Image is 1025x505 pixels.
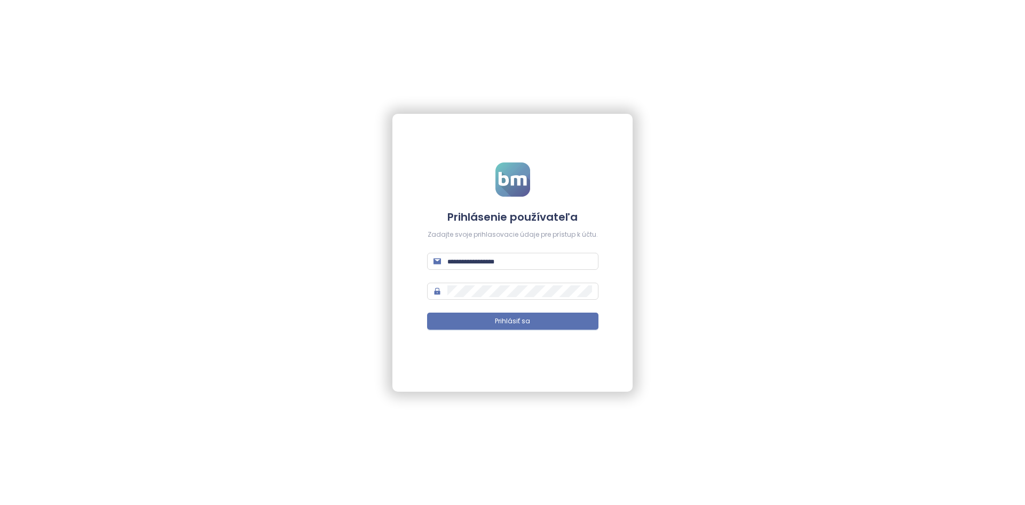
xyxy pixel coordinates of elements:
h4: Prihlásenie používateľa [427,209,598,224]
span: lock [433,288,441,295]
div: Zadajte svoje prihlasovacie údaje pre prístup k účtu. [427,230,598,240]
span: mail [433,258,441,265]
span: Prihlásiť sa [495,316,530,327]
button: Prihlásiť sa [427,313,598,330]
img: logo [495,162,530,197]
